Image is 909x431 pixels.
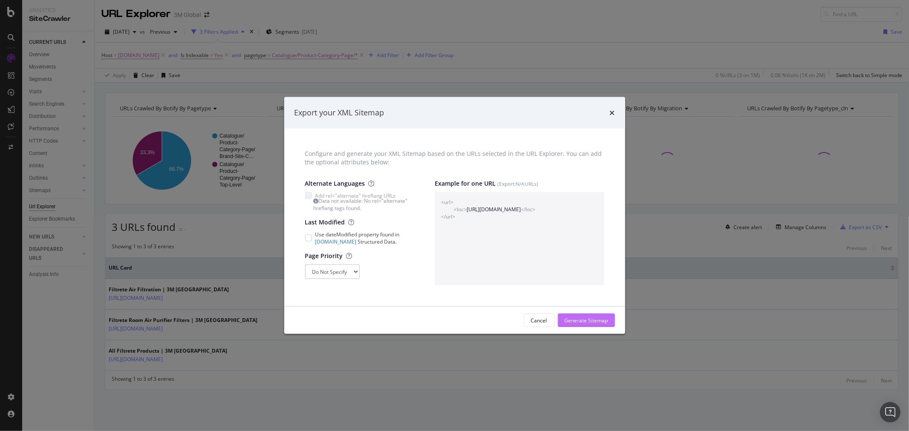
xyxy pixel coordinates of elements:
[565,317,608,324] div: Generate Sitemap
[305,149,604,167] div: Configure and generate your XML Sitemap based on the URLs selected in the URL Explorer. You can a...
[610,107,615,118] div: times
[441,213,597,220] span: </url>
[497,180,538,187] small: (Export: N/A URLs)
[435,179,604,188] label: Example for one URL
[305,218,355,227] label: Last Modified
[305,252,352,260] label: Page Priority
[467,206,521,213] span: [URL][DOMAIN_NAME]
[315,231,418,245] span: Use dateModified property found in Structured Data.
[524,313,554,327] button: Cancel
[531,317,547,324] div: Cancel
[284,97,625,334] div: modal
[558,313,615,327] button: Generate Sitemap
[305,179,375,188] label: Alternate Languages
[294,107,384,118] div: Export your XML Sitemap
[454,206,467,213] span: <loc>
[315,192,396,199] span: Add rel="alternate" hreflang URLs
[880,402,900,422] div: Open Intercom Messenger
[441,198,597,206] span: <url>
[521,206,535,213] span: </loc>
[314,197,418,212] div: Data not available: No rel="alternate" hreflang tags found.
[315,238,357,245] a: [DOMAIN_NAME]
